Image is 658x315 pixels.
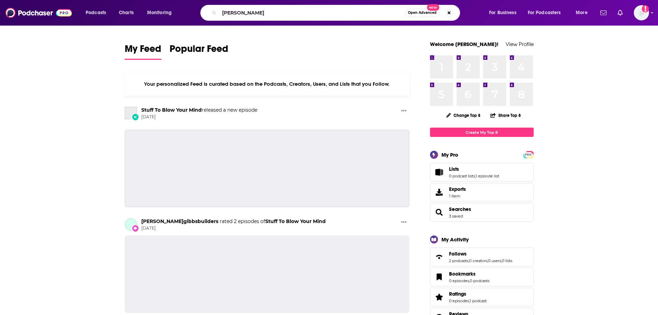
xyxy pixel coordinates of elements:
a: Lists [449,166,499,172]
a: 0 lists [502,258,512,263]
span: For Business [489,8,516,18]
button: open menu [484,7,525,18]
button: Show More Button [398,218,409,227]
span: Follows [449,251,467,257]
a: 2 podcasts [449,258,468,263]
a: 1 episode list [476,174,499,178]
a: j.gibbsbuilders [125,218,137,231]
img: Podchaser - Follow, Share and Rate Podcasts [6,6,72,19]
span: , [487,258,488,263]
button: Show More Button [398,107,409,115]
a: Follows [432,252,446,262]
a: Bookmarks [432,272,446,282]
img: User Profile [634,5,649,20]
a: 0 episodes [449,298,469,303]
div: New Review [132,224,139,232]
a: Stuff To Blow Your Mind [141,107,202,113]
button: Change Top 8 [442,111,485,120]
a: 0 episodes [449,278,469,283]
a: 0 users [488,258,501,263]
a: Searches [449,206,471,212]
a: Create My Top 8 [430,128,534,137]
div: My Activity [441,236,469,243]
span: Ratings [449,291,466,297]
span: rated 2 episodes [220,218,259,224]
span: Lists [449,166,459,172]
span: Ratings [430,288,534,306]
div: New Episode [132,113,139,121]
a: Popular Feed [170,43,228,60]
span: Podcasts [86,8,106,18]
a: j.gibbsbuilders [141,218,218,224]
span: Logged in as Ashley_Beenen [634,5,649,20]
span: Exports [449,186,466,192]
span: Lists [430,163,534,182]
span: , [469,278,470,283]
span: , [501,258,502,263]
span: , [475,174,476,178]
div: Your personalized Feed is curated based on the Podcasts, Creators, Users, and Lists that you Follow. [125,72,410,96]
a: Ratings [449,291,487,297]
span: Popular Feed [170,43,228,59]
span: , [468,258,469,263]
button: open menu [571,7,596,18]
a: Searches [432,207,446,217]
a: Lists [432,167,446,177]
button: Open AdvancedNew [405,9,440,17]
div: Search podcasts, credits, & more... [207,5,467,21]
div: My Pro [441,151,458,158]
span: Bookmarks [449,271,476,277]
a: 0 podcasts [470,278,489,283]
h3: of [141,218,326,225]
a: 1 podcast [470,298,487,303]
a: Welcome [PERSON_NAME]! [430,41,498,47]
span: 1 item [449,194,466,198]
span: My Feed [125,43,161,59]
a: My Feed [125,43,161,60]
a: PRO [524,152,533,157]
span: Charts [119,8,134,18]
button: Show profile menu [634,5,649,20]
span: Monitoring [147,8,172,18]
a: 3 saved [449,214,463,219]
a: View Profile [506,41,534,47]
h3: released a new episode [141,107,257,113]
a: 0 podcast lists [449,174,475,178]
span: Open Advanced [408,11,437,15]
span: Bookmarks [430,268,534,286]
svg: Add a profile image [642,5,649,12]
span: , [469,298,470,303]
a: Show notifications dropdown [615,7,626,19]
a: Charts [114,7,138,18]
span: [DATE] [141,225,326,231]
span: New [427,4,439,11]
a: Show notifications dropdown [598,7,609,19]
a: Stuff To Blow Your Mind [125,107,137,119]
a: Follows [449,251,512,257]
span: For Podcasters [528,8,561,18]
a: Bookmarks [449,271,489,277]
a: Exports [430,183,534,202]
span: Exports [432,187,446,197]
span: Follows [430,248,534,266]
span: More [576,8,588,18]
input: Search podcasts, credits, & more... [219,7,405,18]
button: open menu [523,7,571,18]
a: Stuff To Blow Your Mind [265,218,326,224]
span: [DATE] [141,114,257,120]
a: 0 creators [469,258,487,263]
button: open menu [142,7,181,18]
a: Ratings [432,292,446,302]
span: Searches [430,203,534,222]
button: Share Top 8 [490,109,521,122]
button: open menu [81,7,115,18]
